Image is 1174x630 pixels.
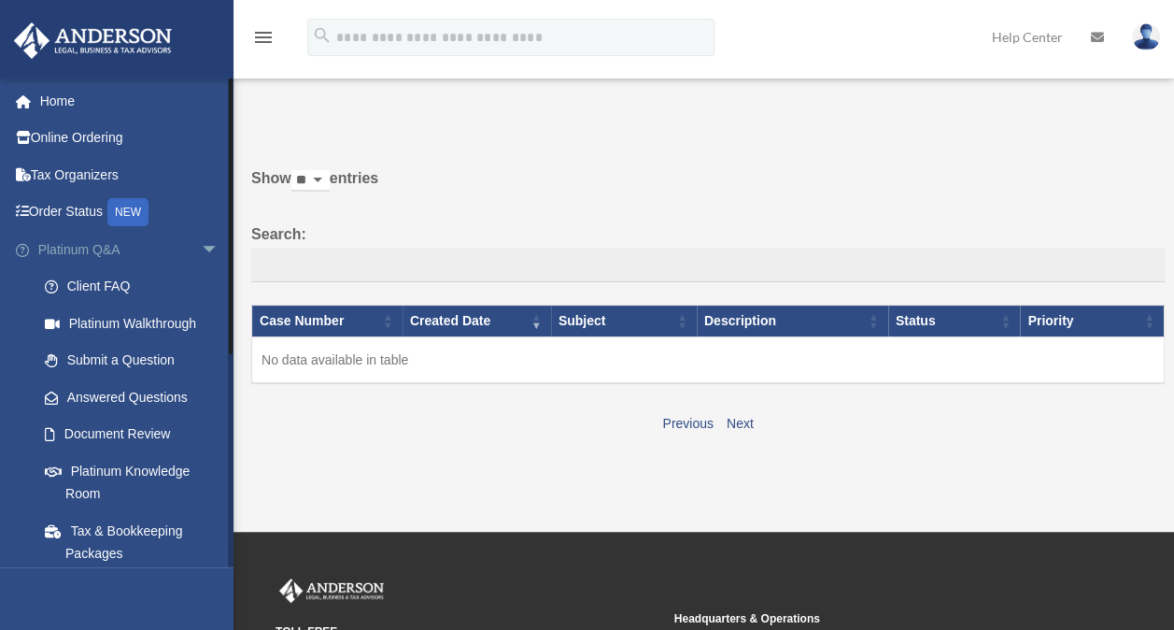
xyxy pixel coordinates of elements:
a: Tax & Bookkeeping Packages [26,512,248,572]
label: Search: [251,222,1165,283]
a: Previous [662,416,713,431]
th: Priority: activate to sort column ascending [1020,306,1164,337]
span: arrow_drop_down [201,231,238,269]
th: Subject: activate to sort column ascending [551,306,697,337]
select: Showentries [291,170,330,192]
a: Order StatusNEW [13,193,248,232]
a: Document Review [26,416,248,453]
a: Online Ordering [13,120,248,157]
th: Created Date: activate to sort column ascending [403,306,551,337]
i: menu [252,26,275,49]
a: Platinum Q&Aarrow_drop_down [13,231,248,268]
a: Platinum Walkthrough [26,305,248,342]
th: Status: activate to sort column ascending [888,306,1021,337]
i: search [312,25,332,46]
a: Platinum Knowledge Room [26,452,248,512]
small: Headquarters & Operations [674,609,1060,629]
th: Case Number: activate to sort column ascending [252,306,403,337]
img: Anderson Advisors Platinum Portal [276,579,388,603]
a: Next [727,416,754,431]
input: Search: [251,248,1165,283]
img: Anderson Advisors Platinum Portal [8,22,177,59]
a: Answered Questions [26,379,238,416]
td: No data available in table [252,337,1165,384]
div: NEW [107,198,149,226]
img: User Pic [1132,23,1160,50]
a: Submit a Question [26,342,248,379]
label: Show entries [251,165,1165,210]
a: menu [252,33,275,49]
a: Client FAQ [26,268,248,306]
a: Tax Organizers [13,156,248,193]
a: Home [13,82,248,120]
th: Description: activate to sort column ascending [697,306,888,337]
